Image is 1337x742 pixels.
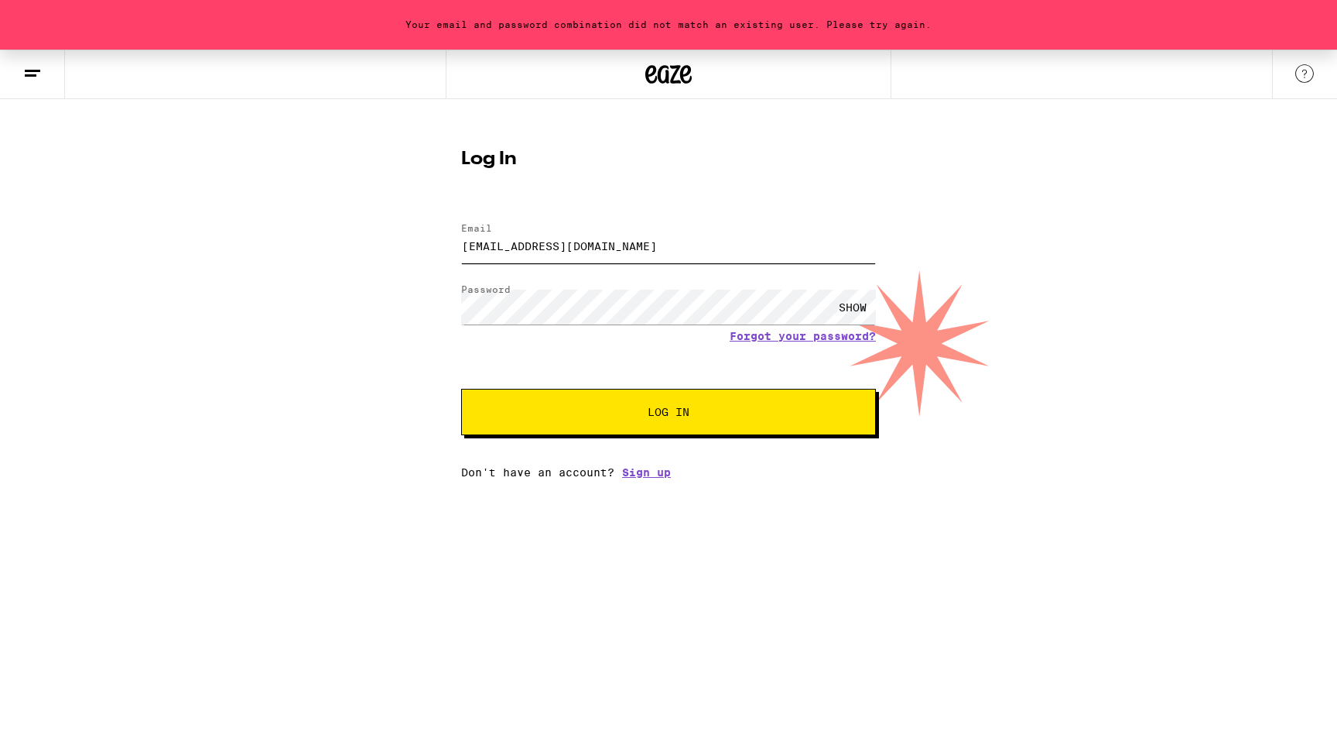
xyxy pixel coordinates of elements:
[461,284,511,294] label: Password
[461,389,876,435] button: Log In
[622,466,671,479] a: Sign up
[9,11,111,23] span: Hi. Need any help?
[730,330,876,342] a: Forgot your password?
[829,290,876,325] div: SHOW
[461,466,876,479] div: Don't have an account?
[648,407,689,417] span: Log In
[461,228,876,263] input: Email
[461,150,876,169] h1: Log In
[461,223,492,233] label: Email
